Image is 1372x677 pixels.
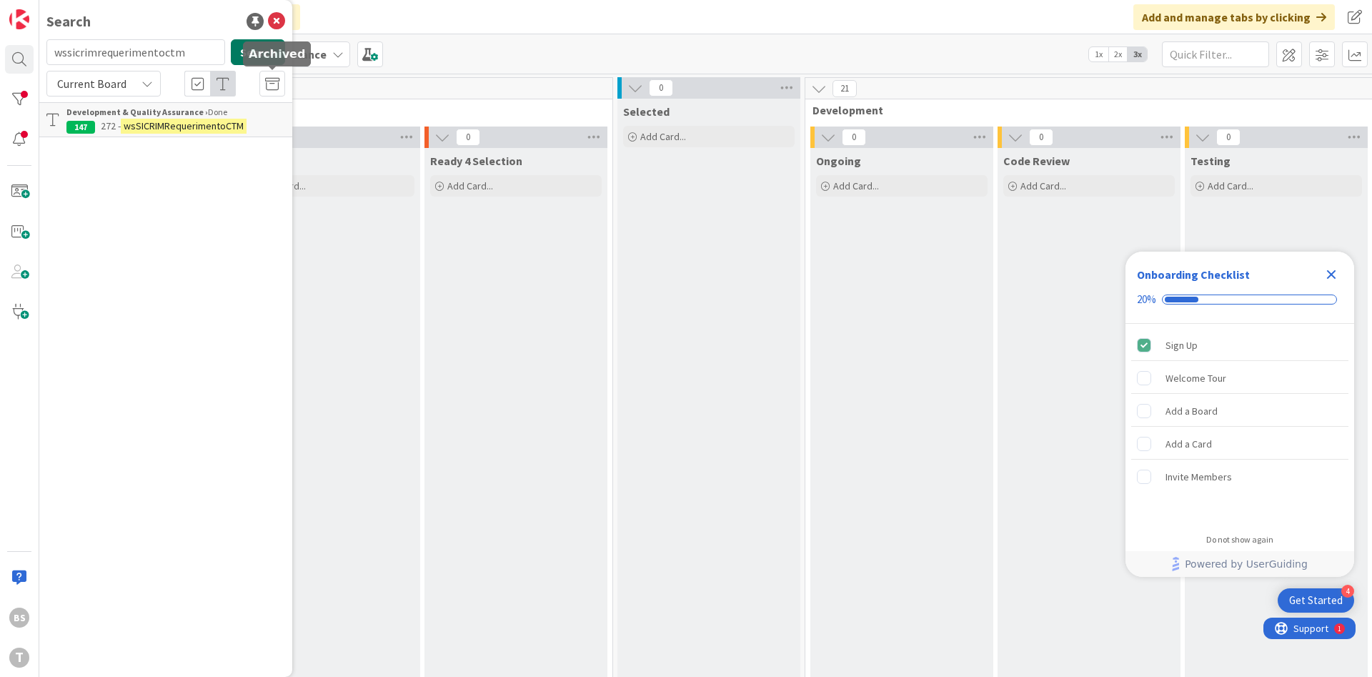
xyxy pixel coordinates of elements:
[1128,47,1147,61] span: 3x
[1165,468,1232,485] div: Invite Members
[623,104,670,119] span: Selected
[66,121,95,134] div: 147
[1206,534,1273,545] div: Do not show again
[46,39,225,65] input: Search for title...
[1131,330,1348,361] div: Sign Up is complete.
[1108,47,1128,61] span: 2x
[249,47,305,61] h5: Archived
[1185,555,1308,573] span: Powered by UserGuiding
[640,130,686,143] span: Add Card...
[1020,179,1066,192] span: Add Card...
[1131,428,1348,460] div: Add a Card is incomplete.
[1190,154,1231,168] span: Testing
[1216,129,1241,146] span: 0
[1131,395,1348,427] div: Add a Board is incomplete.
[649,79,673,97] span: 0
[1029,129,1053,146] span: 0
[1133,551,1347,577] a: Powered by UserGuiding
[9,9,29,29] img: Visit kanbanzone.com
[447,179,493,192] span: Add Card...
[1131,461,1348,493] div: Invite Members is incomplete.
[1278,588,1354,613] div: Open Get Started checklist, remaining modules: 4
[1003,154,1070,168] span: Code Review
[66,107,208,117] b: Development & Quality Assurance ›
[430,154,522,168] span: Ready 4 Selection
[1289,593,1343,608] div: Get Started
[9,608,29,628] div: BS
[1165,370,1226,387] div: Welcome Tour
[1165,402,1218,420] div: Add a Board
[1208,179,1253,192] span: Add Card...
[57,76,126,91] span: Current Board
[1341,585,1354,598] div: 4
[9,648,29,668] div: T
[1162,41,1269,67] input: Quick Filter...
[46,11,91,32] div: Search
[231,39,285,65] button: Search
[66,106,285,119] div: Done
[30,2,65,19] span: Support
[52,103,595,117] span: Upstream
[1137,266,1250,283] div: Onboarding Checklist
[456,129,480,146] span: 0
[1133,4,1335,30] div: Add and manage tabs by clicking
[1125,252,1354,577] div: Checklist Container
[101,119,121,132] span: 272 -
[1320,263,1343,286] div: Close Checklist
[832,80,857,97] span: 21
[74,6,78,17] div: 1
[1165,435,1212,453] div: Add a Card
[816,154,861,168] span: Ongoing
[1089,47,1108,61] span: 1x
[833,179,879,192] span: Add Card...
[842,129,866,146] span: 0
[1137,293,1156,306] div: 20%
[1125,324,1354,525] div: Checklist items
[1165,337,1198,354] div: Sign Up
[1131,362,1348,394] div: Welcome Tour is incomplete.
[39,102,292,137] a: Development & Quality Assurance ›Done147272 -wsSICRIMRequerimentoCTM
[1137,293,1343,306] div: Checklist progress: 20%
[121,119,247,134] mark: wsSICRIMRequerimentoCTM
[1125,551,1354,577] div: Footer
